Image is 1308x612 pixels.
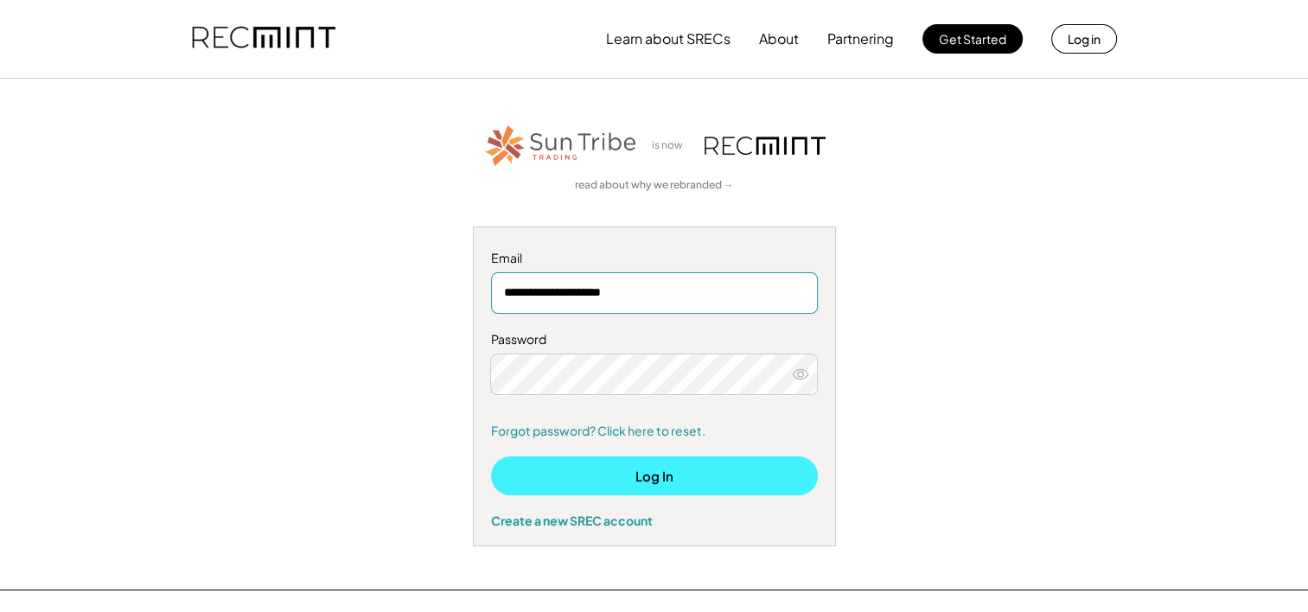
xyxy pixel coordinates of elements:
div: is now [648,138,696,153]
button: Get Started [922,24,1023,54]
button: Learn about SRECs [606,22,731,56]
img: STT_Horizontal_Logo%2B-%2BColor.png [483,122,639,169]
div: Create a new SREC account [491,513,818,528]
button: Log in [1051,24,1117,54]
img: recmint-logotype%403x.png [705,137,826,155]
img: recmint-logotype%403x.png [192,10,335,68]
button: Log In [491,456,818,495]
a: read about why we rebranded → [575,178,734,193]
a: Forgot password? Click here to reset. [491,423,818,440]
div: Email [491,250,818,267]
div: Password [491,331,818,348]
button: Partnering [827,22,894,56]
button: About [759,22,799,56]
